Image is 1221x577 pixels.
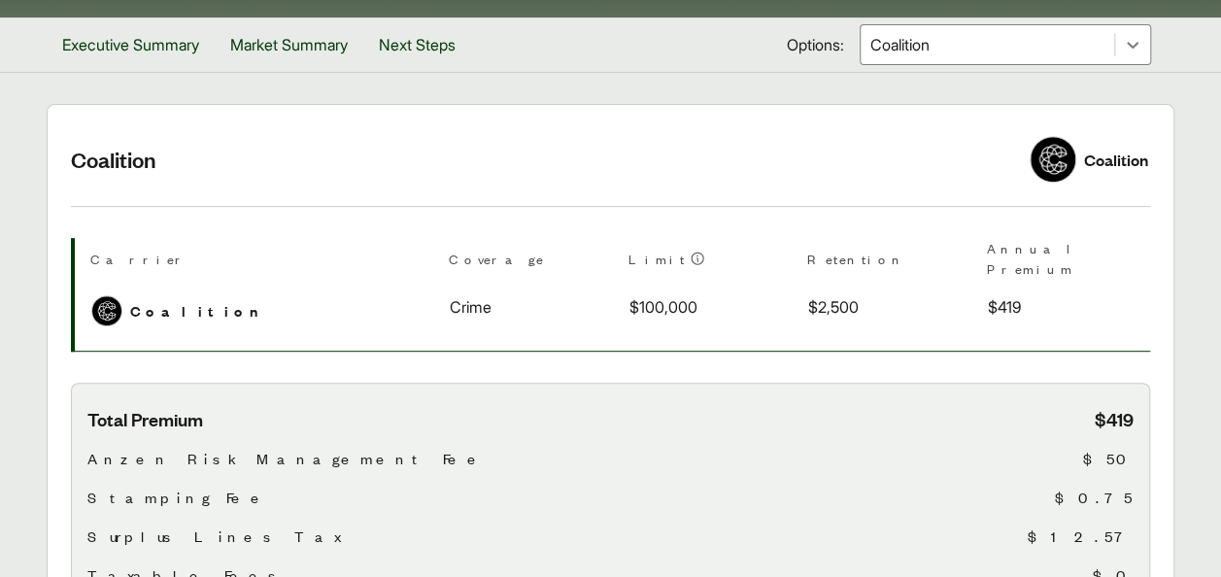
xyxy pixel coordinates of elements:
th: Retention [807,238,971,287]
span: $419 [1095,407,1134,431]
span: $100,000 [629,295,697,319]
span: Coalition [130,299,267,322]
th: Limit [628,238,793,287]
span: Total Premium [87,407,203,431]
span: Anzen Risk Management Fee [87,447,487,470]
th: Coverage [449,238,613,287]
span: $12.57 [1028,525,1134,548]
button: Executive Summary [47,17,215,72]
span: $2,500 [808,295,859,319]
span: Crime [450,295,492,319]
th: Carrier [90,238,433,287]
span: Options: [787,33,844,56]
span: $0.75 [1055,486,1134,509]
img: Coalition logo [92,296,121,325]
div: Coalition [1084,147,1148,173]
button: Next Steps [363,17,471,72]
span: Stamping Fee [87,486,270,509]
h2: Coalition [71,145,1006,174]
button: Market Summary [215,17,363,72]
span: $419 [988,295,1021,319]
img: Coalition logo [1031,137,1075,182]
th: Annual Premium [987,238,1151,287]
span: Surplus Lines Tax [87,525,340,548]
span: $50 [1083,447,1134,470]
